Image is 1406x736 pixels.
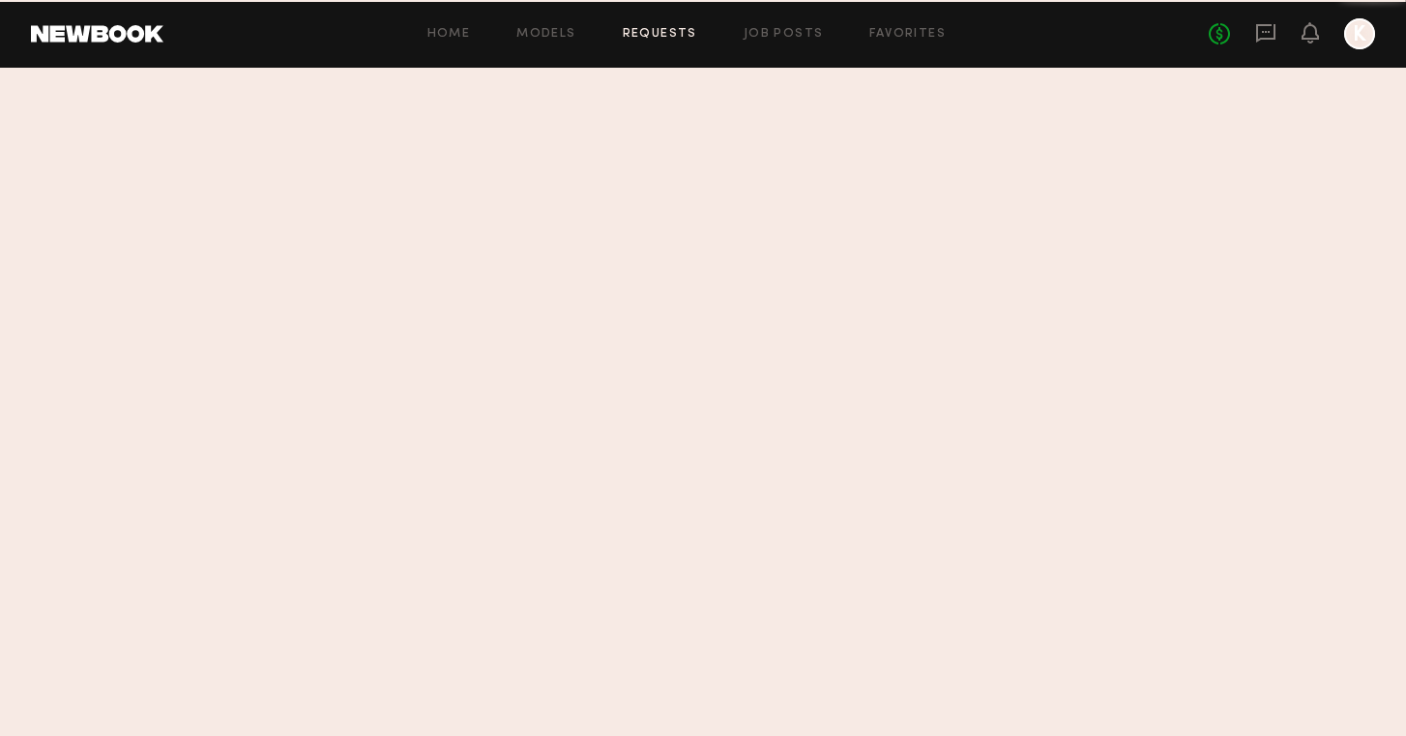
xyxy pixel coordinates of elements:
[744,28,824,41] a: Job Posts
[869,28,946,41] a: Favorites
[1344,18,1375,49] a: K
[623,28,697,41] a: Requests
[516,28,575,41] a: Models
[427,28,471,41] a: Home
